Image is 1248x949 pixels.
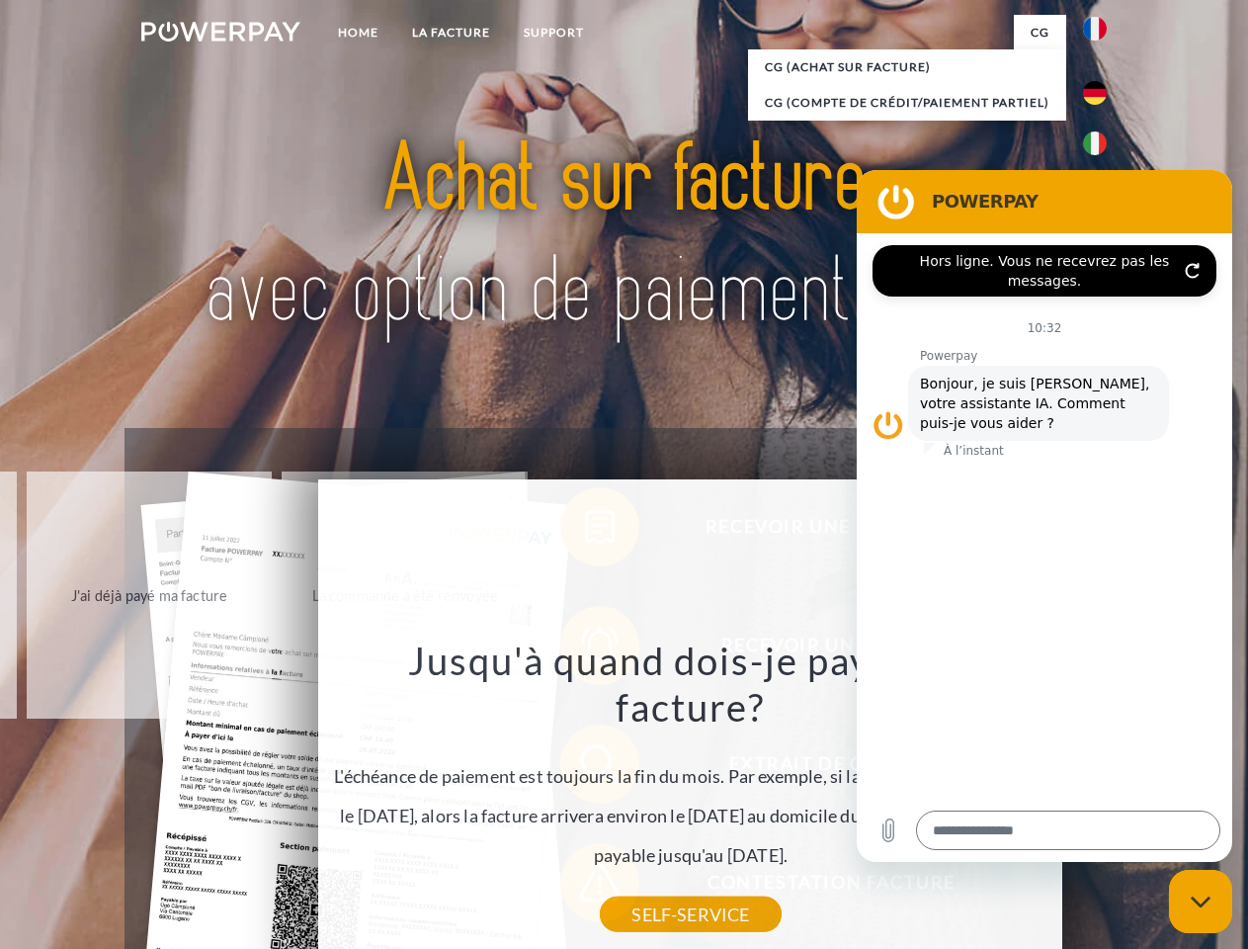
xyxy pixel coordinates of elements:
[507,15,601,50] a: Support
[1083,17,1107,41] img: fr
[141,22,300,42] img: logo-powerpay-white.svg
[1014,15,1066,50] a: CG
[189,95,1059,379] img: title-powerpay_fr.svg
[1083,131,1107,155] img: it
[748,49,1066,85] a: CG (achat sur facture)
[748,85,1066,121] a: CG (Compte de crédit/paiement partiel)
[1169,870,1232,933] iframe: Bouton de lancement de la fenêtre de messagerie, conversation en cours
[600,897,781,932] a: SELF-SERVICE
[39,581,261,608] div: J'ai déjà payé ma facture
[857,170,1232,862] iframe: Fenêtre de messagerie
[330,637,1051,914] div: L'échéance de paiement est toujours la fin du mois. Par exemple, si la commande a été passée le [...
[395,15,507,50] a: LA FACTURE
[330,637,1051,732] h3: Jusqu'à quand dois-je payer ma facture?
[321,15,395,50] a: Home
[1083,81,1107,105] img: de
